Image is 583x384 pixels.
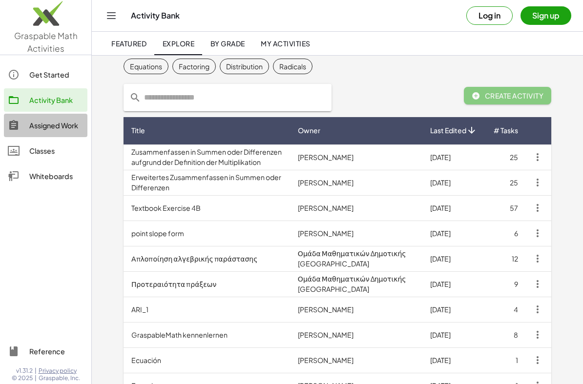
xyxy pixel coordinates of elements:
[485,246,526,271] td: 12
[162,39,194,48] span: Explore
[290,195,422,221] td: [PERSON_NAME]
[290,144,422,170] td: [PERSON_NAME]
[422,195,485,221] td: [DATE]
[290,271,422,297] td: Ομάδα Μαθηματικών Δημοτικής [GEOGRAPHIC_DATA]
[485,195,526,221] td: 57
[124,246,290,271] td: Απλοποίηση αλγεβρικής παράστασης
[124,271,290,297] td: Προτεραιότητα πράξεων
[29,145,83,157] div: Classes
[290,221,422,246] td: [PERSON_NAME]
[290,246,422,271] td: Ομάδα Μαθηματικών Δημοτικής [GEOGRAPHIC_DATA]
[4,63,87,86] a: Get Started
[261,39,311,48] span: My Activities
[521,6,571,25] button: Sign up
[485,221,526,246] td: 6
[4,164,87,188] a: Whiteboards
[422,221,485,246] td: [DATE]
[422,144,485,170] td: [DATE]
[466,6,513,25] button: Log in
[422,271,485,297] td: [DATE]
[279,61,306,72] div: Radicals
[430,125,466,136] span: Last Edited
[422,297,485,322] td: [DATE]
[39,374,80,382] span: Graspable, Inc.
[4,139,87,162] a: Classes
[298,125,320,136] span: Owner
[35,374,37,382] span: |
[35,367,37,375] span: |
[29,94,83,106] div: Activity Bank
[131,125,145,136] span: Title
[485,322,526,347] td: 8
[29,69,83,81] div: Get Started
[485,170,526,195] td: 25
[4,88,87,112] a: Activity Bank
[39,367,80,375] a: Privacy policy
[124,322,290,347] td: GraspableMath kennenlernen
[179,61,209,72] div: Factoring
[472,91,543,100] span: Create Activity
[16,367,33,375] span: v1.31.2
[14,30,78,54] span: Graspable Math Activities
[422,322,485,347] td: [DATE]
[124,347,290,373] td: Ecuación
[290,322,422,347] td: [PERSON_NAME]
[124,221,290,246] td: point slope form
[290,170,422,195] td: [PERSON_NAME]
[485,144,526,170] td: 25
[124,144,290,170] td: Zusammenfassen in Summen oder Differenzen aufgrund der Definition der Multiplikation
[29,120,83,131] div: Assigned Work
[4,114,87,137] a: Assigned Work
[111,39,146,48] span: Featured
[494,125,518,136] span: # Tasks
[130,61,162,72] div: Equations
[226,61,263,72] div: Distribution
[210,39,245,48] span: By Grade
[124,170,290,195] td: Erweitertes Zusammenfassen in Summen oder Differenzen
[422,170,485,195] td: [DATE]
[4,340,87,363] a: Reference
[464,87,551,104] button: Create Activity
[124,297,290,322] td: ARI_1
[29,345,83,357] div: Reference
[12,374,33,382] span: © 2025
[422,246,485,271] td: [DATE]
[485,347,526,373] td: 1
[485,297,526,322] td: 4
[29,170,83,182] div: Whiteboards
[485,271,526,297] td: 9
[422,347,485,373] td: [DATE]
[129,92,141,103] i: prepended action
[290,297,422,322] td: [PERSON_NAME]
[104,8,119,23] button: Toggle navigation
[290,347,422,373] td: [PERSON_NAME]
[124,195,290,221] td: Textbook Exercise 4B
